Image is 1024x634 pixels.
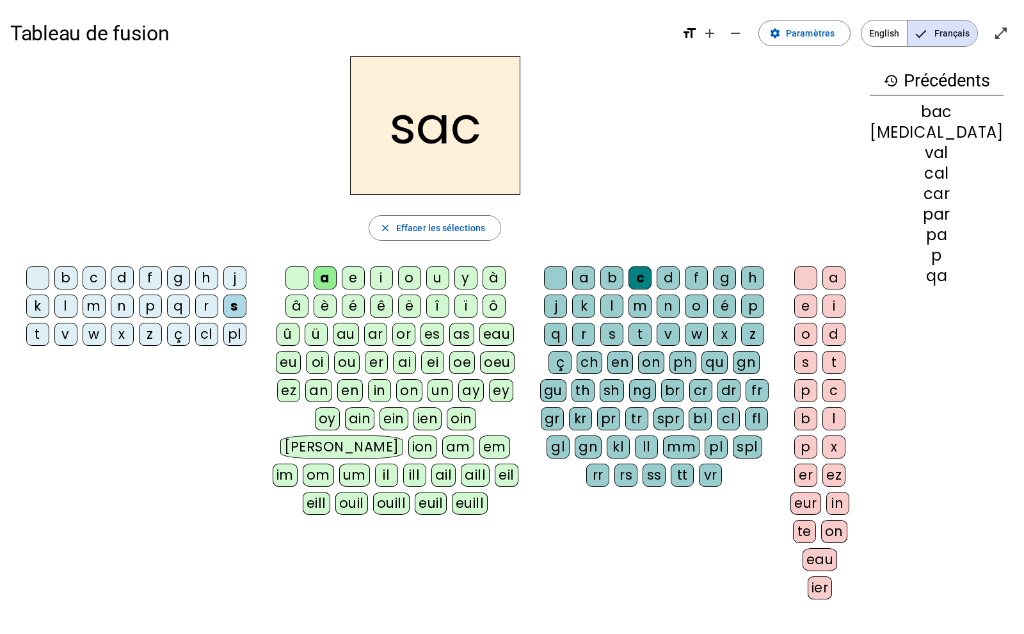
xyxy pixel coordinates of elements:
div: rr [586,464,609,487]
div: a [822,266,845,289]
div: k [26,295,49,318]
div: k [572,295,595,318]
button: Diminuer la taille de la police [723,20,748,46]
div: am [442,435,474,459]
div: in [368,379,391,402]
div: é [342,295,365,318]
mat-icon: format_size [682,26,697,41]
span: Paramètres [786,26,835,41]
div: eill [303,492,330,515]
div: o [685,295,708,318]
button: Paramètres [758,20,851,46]
div: ll [635,435,658,459]
div: y [454,266,477,289]
div: r [195,295,218,318]
div: um [339,464,370,487]
div: v [657,323,680,346]
div: [MEDICAL_DATA] [870,125,1004,140]
div: w [83,323,106,346]
div: à [483,266,506,289]
div: d [822,323,845,346]
div: sh [600,379,624,402]
mat-icon: open_in_full [993,26,1009,41]
div: spl [733,435,762,459]
div: spr [653,407,684,430]
div: fr [746,379,769,402]
div: ou [334,351,360,374]
button: Effacer les sélections [369,215,501,241]
div: ch [577,351,602,374]
div: x [822,435,845,459]
div: eau [479,323,515,346]
div: c [83,266,106,289]
div: oeu [480,351,515,374]
div: par [870,207,1004,222]
div: è [314,295,337,318]
div: p [870,248,1004,263]
div: pr [597,407,620,430]
div: ô [483,295,506,318]
h1: Tableau de fusion [10,13,671,54]
div: j [223,266,246,289]
div: o [398,266,421,289]
div: p [794,379,817,402]
div: pa [870,227,1004,243]
div: ç [167,323,190,346]
div: en [607,351,633,374]
div: ein [380,407,408,430]
div: m [83,295,106,318]
div: kr [569,407,592,430]
div: t [628,323,652,346]
div: t [822,351,845,374]
div: br [661,379,684,402]
div: s [600,323,623,346]
div: th [572,379,595,402]
div: rs [614,464,637,487]
div: t [26,323,49,346]
div: ï [454,295,477,318]
div: aill [461,464,490,487]
div: il [375,464,398,487]
div: er [365,351,388,374]
div: bl [689,407,712,430]
div: ey [489,379,513,402]
div: ouill [373,492,410,515]
div: d [111,266,134,289]
div: ion [408,435,438,459]
div: b [54,266,77,289]
div: [PERSON_NAME] [280,435,403,459]
div: a [314,266,337,289]
div: ê [370,295,393,318]
div: au [333,323,359,346]
div: im [273,464,298,487]
div: oin [447,407,476,430]
div: car [870,186,1004,202]
div: q [167,295,190,318]
div: gr [541,407,564,430]
div: on [821,520,847,543]
div: em [479,435,510,459]
span: Effacer les sélections [396,220,485,236]
div: ç [548,351,572,374]
div: tt [671,464,694,487]
div: eil [495,464,518,487]
div: p [794,435,817,459]
div: m [628,295,652,318]
div: a [572,266,595,289]
div: om [303,464,334,487]
div: i [822,295,845,318]
div: eur [790,492,821,515]
button: Augmenter la taille de la police [697,20,723,46]
div: b [794,407,817,430]
div: or [392,323,415,346]
div: cr [689,379,712,402]
div: p [139,295,162,318]
div: d [657,266,680,289]
div: q [544,323,567,346]
div: c [628,266,652,289]
div: pl [705,435,728,459]
div: n [657,295,680,318]
div: é [713,295,736,318]
div: g [167,266,190,289]
div: ill [403,464,426,487]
